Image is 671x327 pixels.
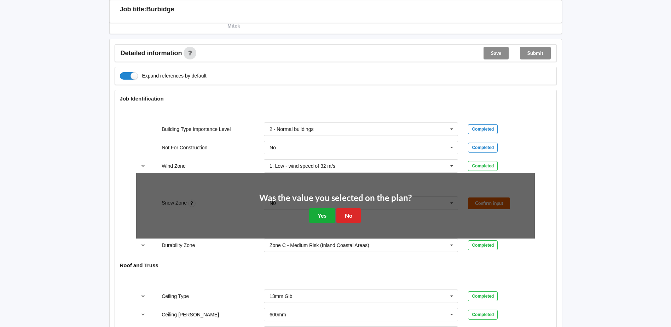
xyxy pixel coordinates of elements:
div: Completed [468,310,498,320]
div: 600mm [270,312,286,317]
div: Completed [468,291,498,301]
label: Expand references by default [120,72,207,80]
button: reference-toggle [136,308,150,321]
h4: Roof and Truss [120,262,551,269]
div: Zone C - Medium Risk (Inland Coastal Areas) [270,243,369,248]
label: Ceiling Type [162,293,189,299]
div: Completed [468,240,498,250]
div: 1. Low - wind speed of 32 m/s [270,163,335,168]
div: No [270,145,276,150]
div: 13mm Gib [270,294,293,299]
h2: Was the value you selected on the plan? [259,193,412,203]
button: reference-toggle [136,290,150,303]
span: Detailed information [121,50,182,56]
label: Wind Zone [162,163,186,169]
label: Building Type Importance Level [162,126,231,132]
button: No [336,208,361,223]
label: Ceiling [PERSON_NAME] [162,312,219,317]
label: Not For Construction [162,145,207,150]
button: Yes [309,208,335,223]
h4: Job Identification [120,95,551,102]
label: Durability Zone [162,242,195,248]
div: 2 - Normal buildings [270,127,314,132]
div: Completed [468,161,498,171]
button: reference-toggle [136,239,150,252]
div: Completed [468,124,498,134]
button: reference-toggle [136,160,150,172]
h3: Burbidge [146,5,174,13]
div: Completed [468,143,498,153]
h3: Job title: [120,5,146,13]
